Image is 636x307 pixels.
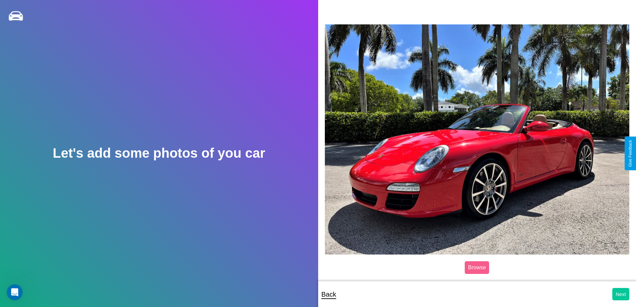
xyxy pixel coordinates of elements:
[7,284,23,300] iframe: Intercom live chat
[322,288,336,300] p: Back
[325,24,630,254] img: posted
[53,146,265,161] h2: Let's add some photos of you car
[628,140,633,167] div: Give Feedback
[612,288,629,300] button: Next
[465,261,489,274] label: Browse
